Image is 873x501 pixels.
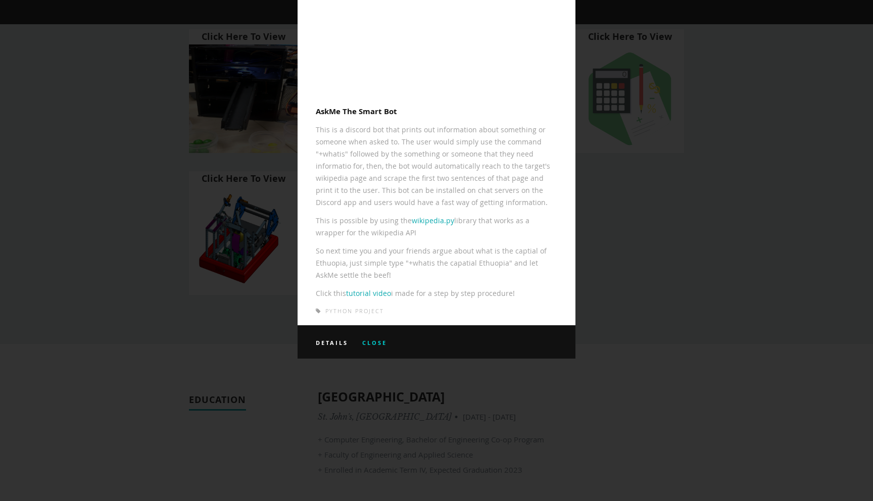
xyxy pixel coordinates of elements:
[316,215,557,239] p: This is possible by using the library that works as a wrapper for the wikipedia API
[316,245,557,281] p: So next time you and your friends argue about what is the captial of Ethuopia, just simple type "...
[316,287,557,299] p: Click this i made for a step by step procedure!
[316,106,557,118] h4: AskMe The Smart Bot
[412,216,454,225] a: wikipedia.py
[316,339,348,346] a: Details
[316,124,557,209] p: This is a discord bot that prints out information about something or someone when asked to. The u...
[362,339,387,346] a: Close
[346,288,391,298] a: tutorial video
[316,306,557,316] span: Python Project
